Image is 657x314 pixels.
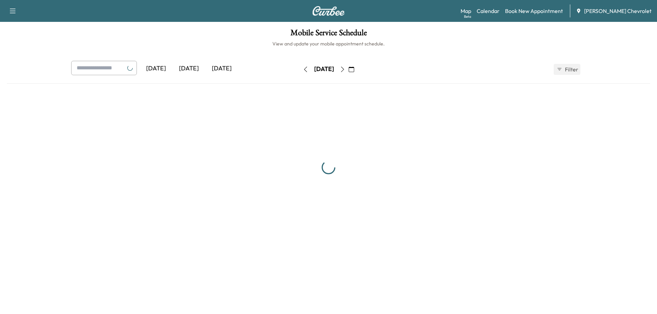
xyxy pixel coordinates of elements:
[565,65,577,73] span: Filter
[7,40,650,47] h6: View and update your mobile appointment schedule.
[584,7,652,15] span: [PERSON_NAME] Chevrolet
[205,61,238,77] div: [DATE]
[461,7,471,15] a: MapBeta
[140,61,172,77] div: [DATE]
[314,65,334,73] div: [DATE]
[505,7,563,15] a: Book New Appointment
[172,61,205,77] div: [DATE]
[477,7,500,15] a: Calendar
[7,29,650,40] h1: Mobile Service Schedule
[312,6,345,16] img: Curbee Logo
[464,14,471,19] div: Beta
[554,64,580,75] button: Filter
